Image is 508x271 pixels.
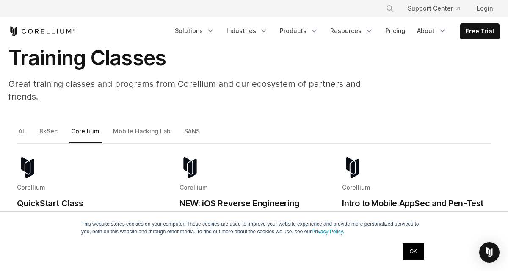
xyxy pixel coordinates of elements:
[403,243,424,260] a: OK
[17,184,45,191] span: Corellium
[69,126,102,144] a: Corellium
[17,157,38,178] img: corellium-logo-icon-dark
[275,23,323,39] a: Products
[179,184,208,191] span: Corellium
[325,23,378,39] a: Resources
[412,23,452,39] a: About
[38,126,61,144] a: 8kSec
[382,1,398,16] button: Search
[470,1,500,16] a: Login
[342,157,363,178] img: corellium-logo-icon-dark
[375,1,500,16] div: Navigation Menu
[179,157,201,178] img: corellium-logo-icon-dark
[479,242,500,263] div: Open Intercom Messenger
[8,45,389,71] h1: Training Classes
[8,77,389,103] p: Great training classes and programs from Corellium and our ecosystem of partners and friends.
[179,197,329,210] h2: NEW: iOS Reverse Engineering
[111,126,174,144] a: Mobile Hacking Lab
[461,24,499,39] a: Free Trial
[380,23,410,39] a: Pricing
[170,23,500,39] div: Navigation Menu
[342,197,491,222] h2: Intro to Mobile AppSec and Pen-Test Tools for iOS and Android
[221,23,273,39] a: Industries
[8,26,76,36] a: Corellium Home
[170,23,220,39] a: Solutions
[81,220,427,235] p: This website stores cookies on your computer. These cookies are used to improve your website expe...
[17,197,166,210] h2: QuickStart Class
[312,229,344,235] a: Privacy Policy.
[401,1,467,16] a: Support Center
[182,126,203,144] a: SANS
[342,184,370,191] span: Corellium
[17,126,29,144] a: All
